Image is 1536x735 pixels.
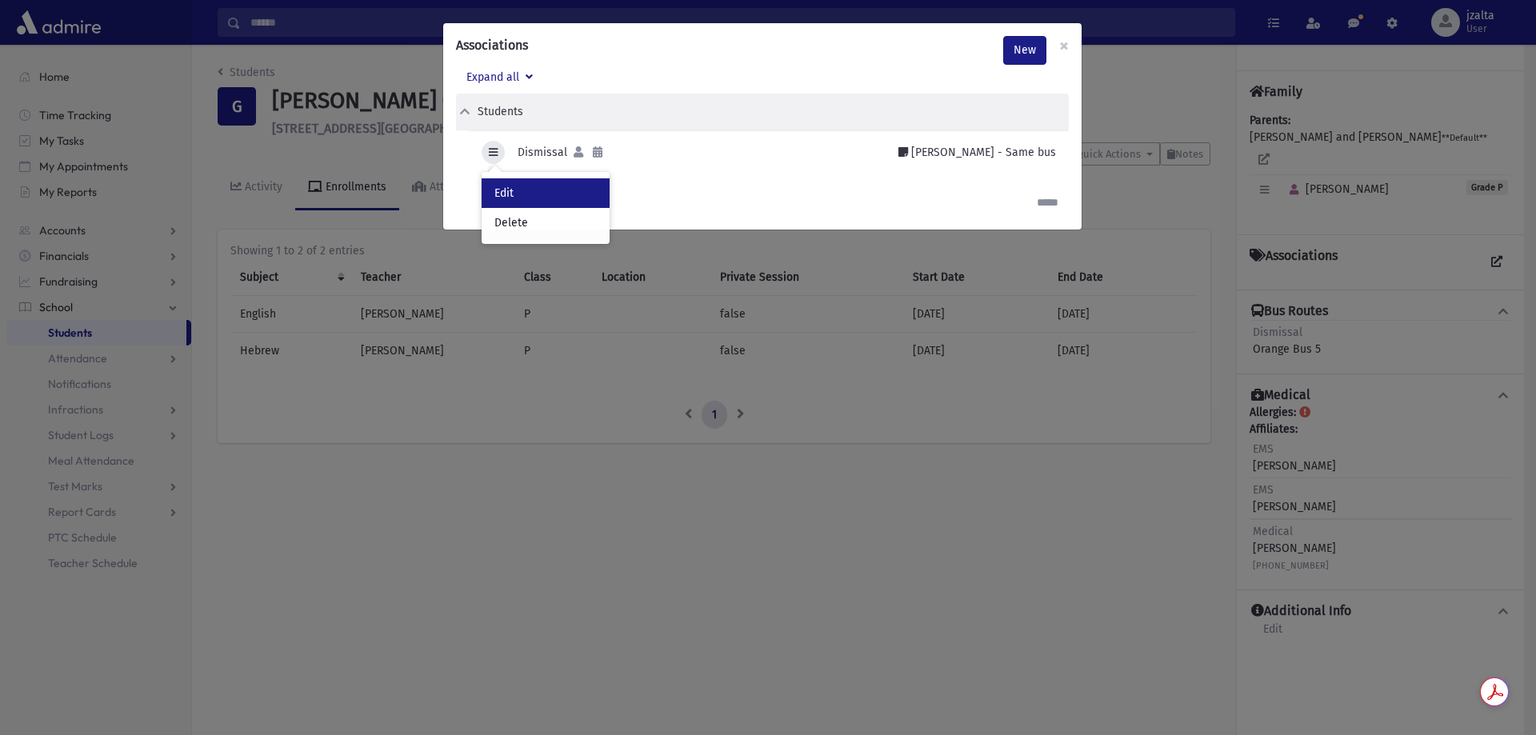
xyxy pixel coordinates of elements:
a: New [1003,36,1046,65]
div: [PERSON_NAME] - Same bus [898,144,1056,161]
button: Expand all [456,65,543,94]
div: Dismissal [518,144,567,161]
button: Close [1046,23,1082,68]
a: Delete [482,208,610,238]
button: Students [456,103,1056,120]
span: × [1059,34,1069,57]
h6: Associations [456,36,528,55]
a: Edit [482,178,610,208]
div: Students [478,103,523,120]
